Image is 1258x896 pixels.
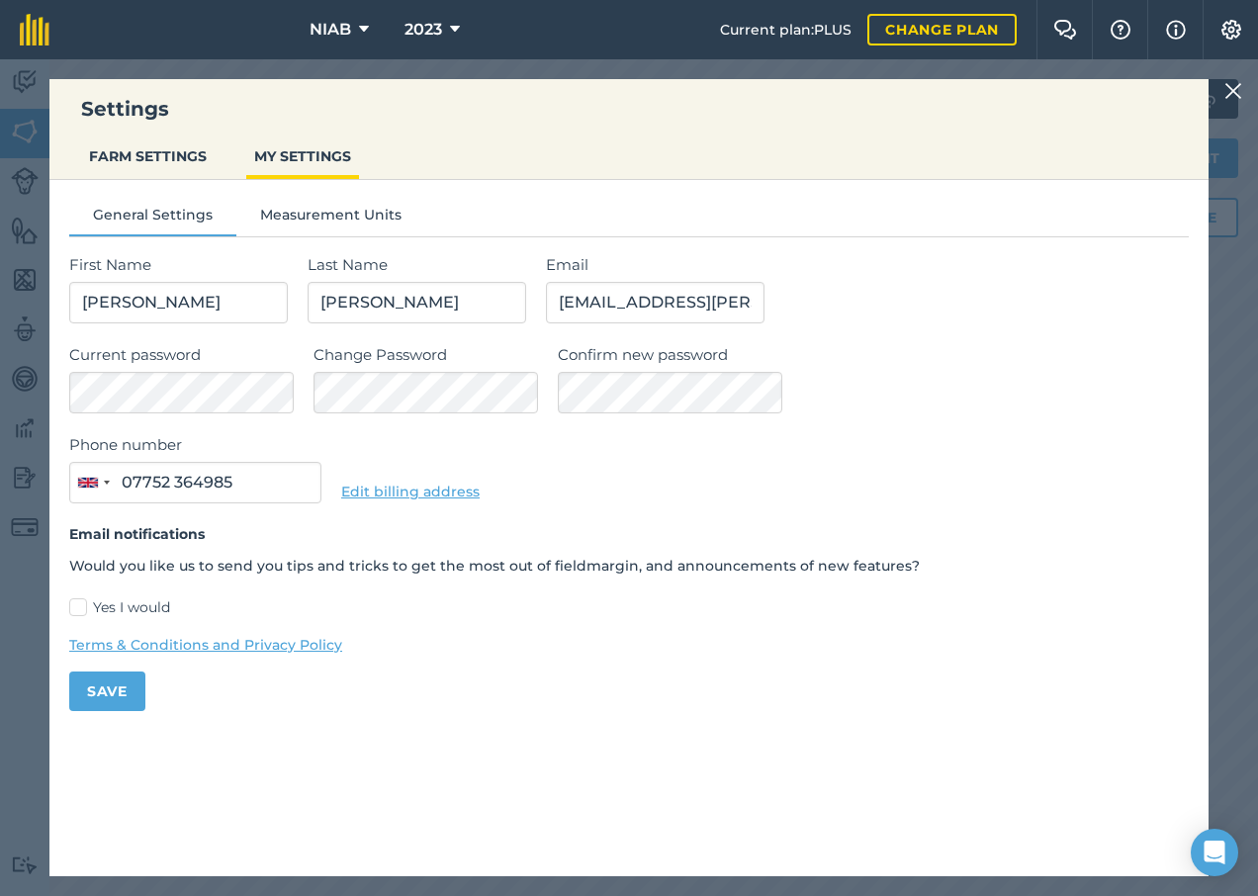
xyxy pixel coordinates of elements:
img: A question mark icon [1109,20,1132,40]
img: Two speech bubbles overlapping with the left bubble in the forefront [1053,20,1077,40]
img: svg+xml;base64,PHN2ZyB4bWxucz0iaHR0cDovL3d3dy53My5vcmcvMjAwMC9zdmciIHdpZHRoPSIxNyIgaGVpZ2h0PSIxNy... [1166,18,1186,42]
button: MY SETTINGS [246,137,359,175]
a: Terms & Conditions and Privacy Policy [69,634,1189,656]
p: Would you like us to send you tips and tricks to get the most out of fieldmargin, and announcemen... [69,555,1189,577]
h4: Email notifications [69,523,1189,545]
button: Measurement Units [236,204,425,233]
label: Phone number [69,433,321,457]
label: First Name [69,253,288,277]
label: Current password [69,343,294,367]
button: Selected country [70,463,116,502]
label: Email [546,253,1189,277]
input: 07400 123456 [69,462,321,503]
span: Current plan : PLUS [720,19,852,41]
label: Yes I would [69,597,1189,618]
label: Confirm new password [558,343,1189,367]
button: General Settings [69,204,236,233]
span: 2023 [404,18,442,42]
img: A cog icon [1219,20,1243,40]
img: fieldmargin Logo [20,14,49,45]
button: FARM SETTINGS [81,137,215,175]
a: Change plan [867,14,1017,45]
a: Edit billing address [341,483,480,500]
label: Last Name [308,253,526,277]
span: NIAB [310,18,351,42]
button: Save [69,672,145,711]
img: svg+xml;base64,PHN2ZyB4bWxucz0iaHR0cDovL3d3dy53My5vcmcvMjAwMC9zdmciIHdpZHRoPSIyMiIgaGVpZ2h0PSIzMC... [1224,79,1242,103]
div: Open Intercom Messenger [1191,829,1238,876]
label: Change Password [314,343,538,367]
h3: Settings [49,95,1209,123]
